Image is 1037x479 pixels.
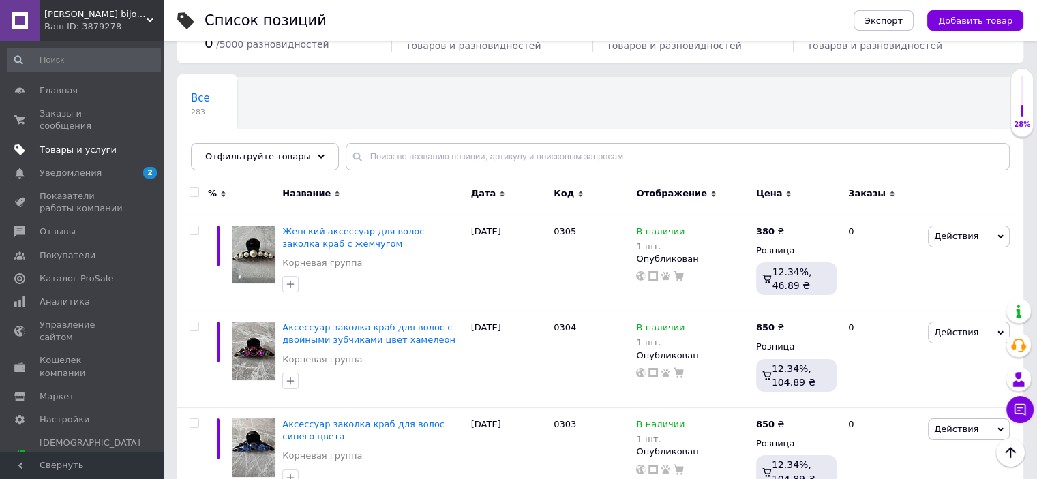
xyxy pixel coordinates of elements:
div: 1 шт. [636,434,685,444]
span: 283 [191,107,210,117]
div: Опубликован [636,253,749,265]
span: Отзывы [40,226,76,238]
div: 1 шт. [636,337,685,347]
span: Аналитика [40,296,90,308]
span: товаров и разновидностей [807,40,942,51]
span: Кошелек компании [40,354,126,379]
span: Добавить товар [938,16,1012,26]
span: Экспорт [865,16,903,26]
div: Опубликован [636,350,749,362]
span: товаров и разновидностей [406,40,541,51]
div: [DATE] [468,215,550,311]
span: Настройки [40,414,89,426]
span: [DEMOGRAPHIC_DATA] и счета [40,437,140,474]
b: 380 [756,226,775,236]
div: ₴ [756,322,784,334]
a: Корневая группа [282,354,362,366]
input: Поиск [7,48,161,72]
span: Заказы и сообщения [40,108,126,132]
span: Главная [40,84,78,97]
span: 0304 [554,322,576,333]
span: Показатели работы компании [40,190,126,215]
span: 0303 [554,419,576,429]
img: Аксессуар заколка краб для волос синего цвета [232,418,275,477]
a: Корневая группа [282,450,362,462]
span: / 5000 разновидностей [216,39,329,50]
div: 1 шт. [636,241,685,251]
span: Каталог ProSale [40,273,113,285]
span: 0305 [554,226,576,236]
b: 850 [756,322,775,333]
div: 0 [840,215,925,311]
div: Розница [756,437,837,450]
span: Все [191,92,210,104]
a: Аксессуар заколка краб для волос синего цвета [282,419,445,442]
span: Действия [934,231,978,241]
span: Название [282,187,331,200]
span: Цена [756,187,783,200]
b: 850 [756,419,775,429]
span: Miriam bijouteria [44,8,147,20]
button: Добавить товар [927,10,1023,31]
span: 0 [205,35,213,51]
input: Поиск по названию позиции, артикулу и поисковым запросам [346,143,1010,170]
div: Опубликован [636,446,749,458]
span: В наличии [636,226,685,241]
button: Чат с покупателем [1006,396,1034,423]
span: Действия [934,424,978,434]
a: Аксессуар заколка краб для волос с двойными зубчиками цвет хамелеон [282,322,455,345]
span: 12.34%, 46.89 ₴ [772,266,812,291]
div: ₴ [756,226,784,238]
div: ₴ [756,418,784,431]
div: Розница [756,245,837,257]
span: 2 [143,167,157,179]
span: Отображение [636,187,706,200]
span: Покупатели [40,249,95,262]
span: В наличии [636,322,685,337]
a: Корневая группа [282,257,362,269]
span: Отфильтруйте товары [205,151,311,161]
span: Код [554,187,574,200]
button: Наверх [996,438,1025,467]
img: Женский аксессуар для волос заколка краб с жемчугом [232,226,275,284]
div: Список позиций [205,14,327,28]
span: Действия [934,327,978,337]
button: Экспорт [854,10,914,31]
span: В наличии [636,419,685,433]
span: Управление сайтом [40,319,126,343]
div: Ваш ID: 3879278 [44,20,164,33]
div: 0 [840,311,925,408]
div: Розница [756,341,837,353]
span: Маркет [40,390,74,403]
span: Заказы [848,187,886,200]
span: Дата [471,187,496,200]
div: 28% [1011,120,1033,129]
span: 12.34%, 104.89 ₴ [772,363,815,388]
span: Уведомления [40,167,102,179]
span: Товары и услуги [40,144,117,156]
img: Аксессуар заколка краб для волос с двойными зубчиками цвет хамелеон [232,322,275,380]
span: % [208,187,217,200]
span: товаров и разновидностей [607,40,742,51]
div: [DATE] [468,311,550,408]
a: Женский аксессуар для волос заколка краб с жемчугом [282,226,424,249]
